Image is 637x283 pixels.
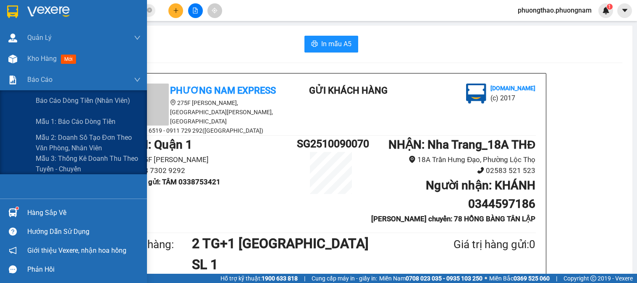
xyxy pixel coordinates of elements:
li: 18A Trần Hưng Đạo, Phường Lộc Thọ [365,154,536,165]
strong: 0708 023 035 - 0935 103 250 [406,275,482,282]
h1: SL 1 [192,254,413,275]
div: Hàng sắp về [27,207,141,219]
button: plus [168,3,183,18]
li: 275F [PERSON_NAME], [GEOGRAPHIC_DATA][PERSON_NAME], [GEOGRAPHIC_DATA] [127,98,278,126]
strong: 1900 633 818 [262,275,298,282]
span: close-circle [147,8,152,13]
button: aim [207,3,222,18]
span: Báo cáo dòng tiền (nhân viên) [36,95,130,106]
b: Người nhận : KHÁNH 0344597186 [426,178,535,211]
div: Giá trị hàng gửi: 0 [413,236,535,253]
b: NHẬN : Nha Trang_18A THĐ [388,138,535,152]
span: printer [311,40,318,48]
span: Mẫu 3: Thống kê doanh thu theo tuyến - chuyến [36,153,141,174]
span: phuongthao.phuongnam [511,5,598,16]
span: ⚪️ [485,277,487,280]
span: mới [61,55,76,64]
img: solution-icon [8,76,17,84]
li: 028 7302 9292 [127,165,297,176]
span: Báo cáo [27,74,52,85]
li: (c) 2017 [490,93,535,103]
span: aim [212,8,218,13]
span: Kho hàng [27,55,57,63]
h1: SG2510090070 [297,136,365,152]
span: message [9,265,17,273]
span: 1 [608,4,611,10]
span: | [556,274,557,283]
img: warehouse-icon [8,34,17,42]
span: plus [173,8,179,13]
sup: 1 [16,207,18,210]
button: file-add [188,3,203,18]
img: logo-vxr [7,5,18,18]
h1: 2 TG+1 [GEOGRAPHIC_DATA] [192,233,413,254]
img: warehouse-icon [8,55,17,63]
b: Gửi khách hàng [309,85,388,96]
div: Tên hàng: [127,236,192,253]
span: Giới thiệu Vexere, nhận hoa hồng [27,245,126,256]
span: In mẫu A5 [321,39,351,49]
span: phone [477,167,484,174]
span: close-circle [147,7,152,15]
button: caret-down [617,3,632,18]
span: Mẫu 1: Báo cáo dòng tiền [36,116,115,127]
span: Miền Bắc [489,274,550,283]
img: icon-new-feature [602,7,610,14]
b: Người gửi : TÂM 0338753421 [127,178,220,186]
span: down [134,34,141,41]
span: question-circle [9,228,17,236]
b: [DOMAIN_NAME] [490,85,535,92]
span: Quản Lý [27,32,52,43]
span: file-add [192,8,198,13]
b: [PERSON_NAME] chuyển: 78 HỒNG BÀNG TÂN LẬP [371,215,535,223]
li: 1900 6519 - 0911 729 292([GEOGRAPHIC_DATA]) [127,126,278,135]
button: printerIn mẫu A5 [304,36,358,52]
span: Cung cấp máy in - giấy in: [312,274,377,283]
img: logo.jpg [466,84,486,104]
strong: 0369 525 060 [514,275,550,282]
span: Miền Nam [379,274,482,283]
li: 02583 521 523 [365,165,536,176]
span: environment [170,100,176,105]
span: copyright [590,275,596,281]
span: notification [9,246,17,254]
span: caret-down [621,7,629,14]
span: Mẫu 2: Doanh số tạo đơn theo Văn phòng, nhân viên [36,132,141,153]
b: GỬI : Quận 1 [127,138,192,152]
div: Hướng dẫn sử dụng [27,225,141,238]
span: down [134,76,141,83]
sup: 1 [607,4,613,10]
div: Phản hồi [27,263,141,276]
span: environment [409,156,416,163]
span: Hỗ trợ kỹ thuật: [220,274,298,283]
li: 275F [PERSON_NAME] [127,154,297,165]
b: Phương Nam Express [170,85,276,96]
span: | [304,274,305,283]
img: warehouse-icon [8,208,17,217]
